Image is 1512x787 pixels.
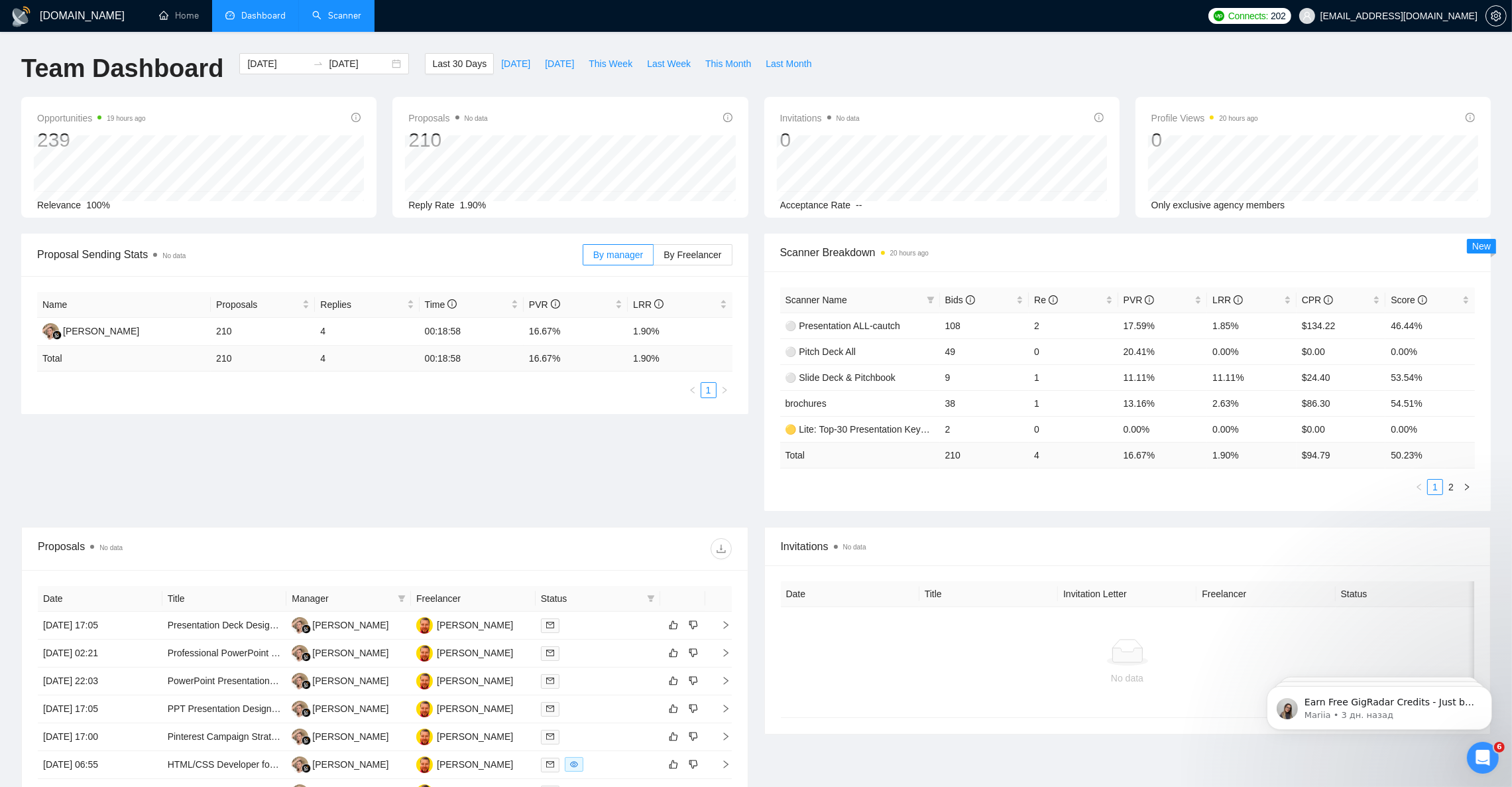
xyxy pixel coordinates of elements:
[292,673,308,689] img: VZ
[538,53,581,74] button: [DATE]
[1207,364,1297,390] td: 11.11%
[162,640,287,668] td: Professional PowerPoint Presentation for Sterile Services Conference
[1411,479,1427,495] li: Previous Page
[107,115,145,122] time: 19 hours ago
[791,671,1464,685] div: No data
[302,624,311,634] img: gigradar-bm.png
[1463,483,1471,491] span: right
[302,764,311,773] img: gigradar-bm.png
[717,382,732,398] button: right
[1029,338,1118,364] td: 0
[1472,241,1491,251] span: New
[546,649,554,657] span: mail
[711,704,730,713] span: right
[302,736,311,745] img: gigradar-bm.png
[437,729,513,744] div: [PERSON_NAME]
[312,10,361,21] a: searchScanner
[302,652,311,662] img: gigradar-bm.png
[1058,581,1196,607] th: Invitation Letter
[1385,364,1475,390] td: 53.54%
[42,325,139,336] a: VZ[PERSON_NAME]
[292,703,388,713] a: VZ[PERSON_NAME]
[63,324,139,338] div: [PERSON_NAME]
[666,645,681,661] button: like
[313,58,323,69] span: to
[38,538,384,559] div: Proposals
[524,318,628,346] td: 16.67%
[494,53,538,74] button: [DATE]
[351,113,361,122] span: info-circle
[705,56,751,71] span: This Month
[168,676,444,686] a: PowerPoint Presentation Design for Digital Health Investment Fund
[168,620,351,630] a: Presentation Deck Designer for Partnerships
[919,581,1058,607] th: Title
[1385,416,1475,442] td: 0.00%
[1336,581,1474,607] th: Status
[1459,479,1475,495] li: Next Page
[785,346,856,357] a: ⚪ Pitch Deck All
[785,295,847,305] span: Scanner Name
[432,56,487,71] span: Last 30 Days
[1485,5,1507,27] button: setting
[1297,364,1386,390] td: $24.40
[785,424,946,435] a: 🟡 Lite: Top-30 Presentation Keywords
[529,299,560,310] span: PVR
[1151,110,1258,126] span: Profile Views
[38,612,162,640] td: [DATE] 17:05
[689,703,698,714] span: dislike
[546,705,554,713] span: mail
[1391,295,1426,305] span: Score
[780,244,1476,261] span: Scanner Breakdown
[666,617,681,633] button: like
[524,346,628,372] td: 16.67 %
[669,731,678,742] span: like
[99,544,123,551] span: No data
[669,759,678,770] span: like
[312,701,388,716] div: [PERSON_NAME]
[38,695,162,723] td: [DATE] 17:05
[669,703,678,714] span: like
[758,53,819,74] button: Last Month
[666,756,681,772] button: like
[1234,295,1243,305] span: info-circle
[717,382,732,398] li: Next Page
[162,751,287,779] td: HTML/CSS Developer for AI Presentation Templates
[52,330,62,340] img: gigradar-bm.png
[1297,313,1386,338] td: $134.22
[1443,479,1459,495] li: 2
[685,617,701,633] button: dislike
[286,586,411,612] th: Manager
[541,591,642,606] span: Status
[711,676,730,685] span: right
[546,733,554,741] span: mail
[1297,442,1386,468] td: $ 94.79
[1118,338,1208,364] td: 20.41%
[785,398,827,409] a: brochures
[1297,338,1386,364] td: $0.00
[1385,442,1475,468] td: 50.23 %
[1411,479,1427,495] button: left
[292,756,308,773] img: VZ
[711,760,730,769] span: right
[416,645,433,662] img: JN
[1124,295,1155,305] span: PVR
[1118,364,1208,390] td: 11.11%
[1212,295,1243,305] span: LRR
[689,759,698,770] span: dislike
[711,648,730,658] span: right
[689,731,698,742] span: dislike
[211,318,315,346] td: 210
[302,680,311,689] img: gigradar-bm.png
[666,673,681,689] button: like
[437,618,513,632] div: [PERSON_NAME]
[628,318,732,346] td: 1.90%
[37,200,81,210] span: Relevance
[669,620,678,630] span: like
[292,645,308,662] img: VZ
[1207,338,1297,364] td: 0.00%
[168,648,455,658] a: Professional PowerPoint Presentation for Sterile Services Conference
[640,53,698,74] button: Last Week
[940,313,1029,338] td: 108
[1029,442,1118,468] td: 4
[593,250,643,260] span: By manager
